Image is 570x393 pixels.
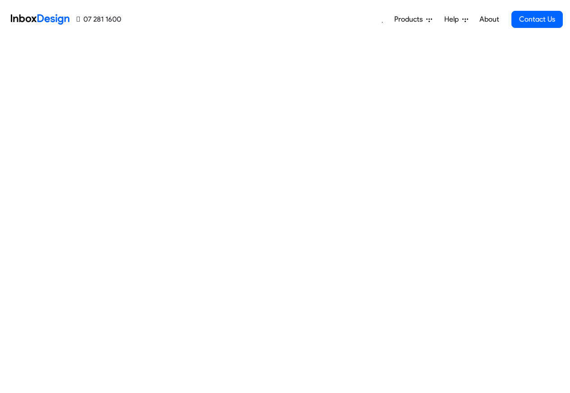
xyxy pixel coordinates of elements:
a: 07 281 1600 [77,14,121,25]
a: Help [441,10,472,28]
span: Help [444,14,462,25]
a: Products [391,10,436,28]
a: Contact Us [511,11,563,28]
span: Products [394,14,426,25]
a: About [477,10,502,28]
